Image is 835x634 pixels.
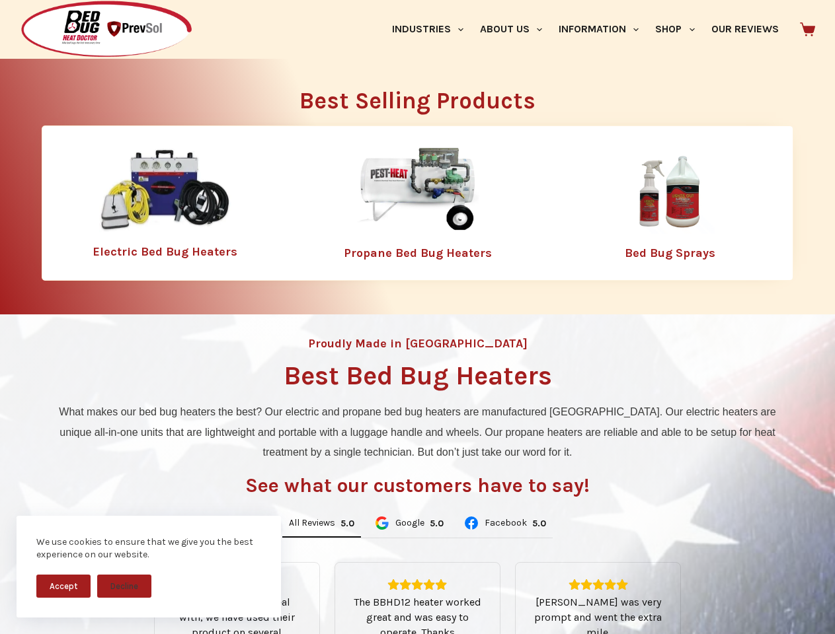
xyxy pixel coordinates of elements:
div: 5.0 [532,518,546,529]
button: Open LiveChat chat widget [11,5,50,45]
div: Rating: 5.0 out of 5 [532,579,664,590]
span: All Reviews [289,518,335,528]
div: 5.0 [430,518,444,529]
h4: Proudly Made in [GEOGRAPHIC_DATA] [308,337,528,349]
button: Accept [36,575,91,598]
h3: See what our customers have to say! [245,475,590,495]
button: Decline [97,575,151,598]
h2: Best Selling Products [42,89,793,112]
span: Facebook [485,518,527,528]
div: Rating: 5.0 out of 5 [351,579,484,590]
a: Bed Bug Sprays [625,246,715,260]
div: 5.0 [340,518,354,529]
h1: Best Bed Bug Heaters [284,363,552,389]
p: What makes our bed bug heaters the best? Our electric and propane bed bug heaters are manufacture... [48,402,787,462]
div: Rating: 5.0 out of 5 [532,518,546,529]
a: Electric Bed Bug Heaters [93,244,237,259]
div: Rating: 5.0 out of 5 [430,518,444,529]
span: Google [395,518,424,528]
div: We use cookies to ensure that we give you the best experience on our website. [36,536,261,561]
div: Rating: 5.0 out of 5 [340,518,354,529]
a: Propane Bed Bug Heaters [344,246,492,260]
